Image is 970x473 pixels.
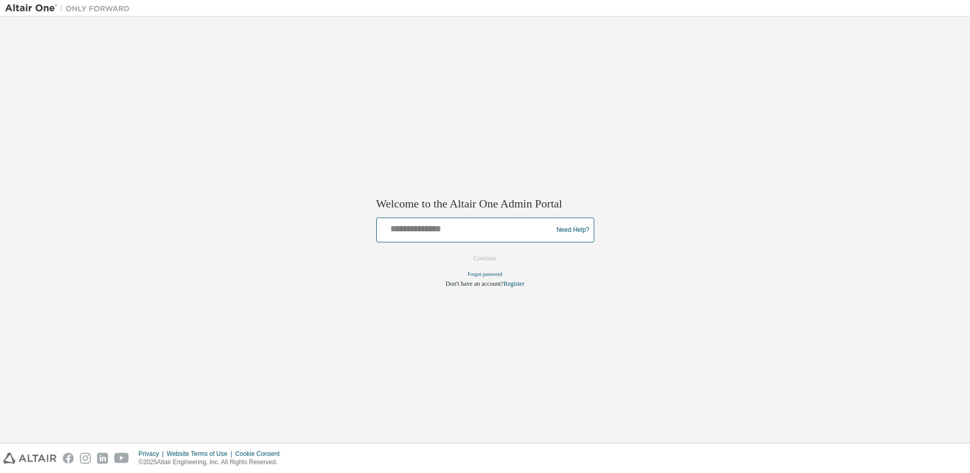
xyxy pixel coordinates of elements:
img: instagram.svg [80,453,91,464]
p: © 2025 Altair Engineering, Inc. All Rights Reserved. [139,458,286,467]
img: npw-badge-icon-locked.svg [538,224,547,232]
div: Privacy [139,450,167,458]
img: facebook.svg [63,453,74,464]
img: Altair One [5,3,135,13]
img: linkedin.svg [97,453,108,464]
a: Forgot password [468,272,502,277]
div: Cookie Consent [235,450,285,458]
div: Website Terms of Use [167,450,235,458]
span: Don't have an account? [446,281,504,288]
img: youtube.svg [114,453,129,464]
h2: Welcome to the Altair One Admin Portal [376,197,594,211]
a: Register [503,281,524,288]
img: altair_logo.svg [3,453,57,464]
